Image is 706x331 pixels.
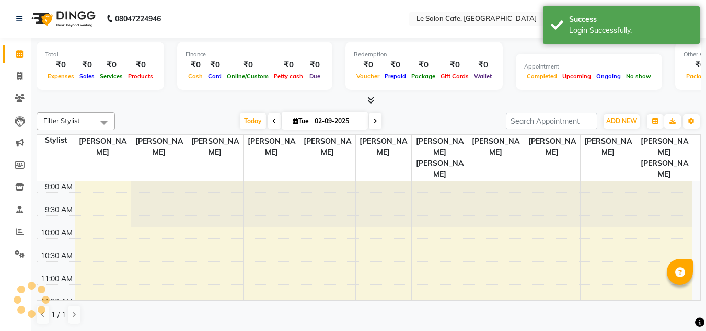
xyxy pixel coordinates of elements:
[45,73,77,80] span: Expenses
[131,135,187,159] span: [PERSON_NAME]
[356,135,411,159] span: [PERSON_NAME]
[39,296,75,307] div: 11:30 AM
[205,59,224,71] div: ₹0
[97,59,125,71] div: ₹0
[186,73,205,80] span: Cash
[39,273,75,284] div: 11:00 AM
[187,135,242,159] span: [PERSON_NAME]
[471,59,494,71] div: ₹0
[290,117,311,125] span: Tue
[37,135,75,146] div: Stylist
[438,73,471,80] span: Gift Cards
[412,135,467,181] span: [PERSON_NAME] [PERSON_NAME]
[311,113,364,129] input: 2025-09-02
[115,4,161,33] b: 08047224946
[382,59,409,71] div: ₹0
[45,59,77,71] div: ₹0
[43,117,80,125] span: Filter Stylist
[271,73,306,80] span: Petty cash
[39,227,75,238] div: 10:00 AM
[594,73,623,80] span: Ongoing
[581,135,636,159] span: [PERSON_NAME]
[524,135,580,159] span: [PERSON_NAME]
[468,135,524,159] span: [PERSON_NAME]
[506,113,597,129] input: Search Appointment
[43,204,75,215] div: 9:30 AM
[97,73,125,80] span: Services
[569,14,692,25] div: Success
[524,62,654,71] div: Appointment
[569,25,692,36] div: Login Successfully.
[271,59,306,71] div: ₹0
[471,73,494,80] span: Wallet
[27,4,98,33] img: logo
[382,73,409,80] span: Prepaid
[224,73,271,80] span: Online/Custom
[606,117,637,125] span: ADD NEW
[75,135,131,159] span: [PERSON_NAME]
[636,135,692,181] span: [PERSON_NAME] [PERSON_NAME]
[125,59,156,71] div: ₹0
[77,59,97,71] div: ₹0
[299,135,355,159] span: [PERSON_NAME]
[240,113,266,129] span: Today
[39,250,75,261] div: 10:30 AM
[77,73,97,80] span: Sales
[354,73,382,80] span: Voucher
[205,73,224,80] span: Card
[186,59,205,71] div: ₹0
[125,73,156,80] span: Products
[43,181,75,192] div: 9:00 AM
[354,50,494,59] div: Redemption
[186,50,324,59] div: Finance
[438,59,471,71] div: ₹0
[51,310,66,321] span: 1 / 1
[409,59,438,71] div: ₹0
[560,73,594,80] span: Upcoming
[306,59,324,71] div: ₹0
[45,50,156,59] div: Total
[604,114,640,129] button: ADD NEW
[307,73,323,80] span: Due
[224,59,271,71] div: ₹0
[409,73,438,80] span: Package
[354,59,382,71] div: ₹0
[244,135,299,159] span: [PERSON_NAME]
[623,73,654,80] span: No show
[524,73,560,80] span: Completed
